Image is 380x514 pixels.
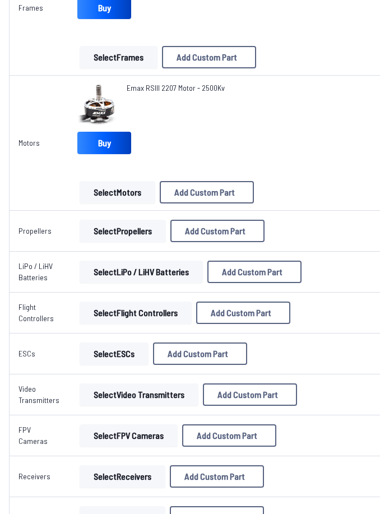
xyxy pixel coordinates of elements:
[184,473,245,481] span: Add Custom Part
[80,425,178,447] button: SelectFPV Cameras
[80,302,192,325] button: SelectFlight Controllers
[185,227,245,236] span: Add Custom Part
[18,262,53,283] a: LiPo / LiHV Batteries
[182,425,276,447] button: Add Custom Part
[127,84,225,93] span: Emax RSIII 2207 Motor - 2500Kv
[80,220,166,243] button: SelectPropellers
[196,302,290,325] button: Add Custom Part
[77,220,168,243] a: SelectPropellers
[77,132,131,155] a: Buy
[18,3,43,13] a: Frames
[217,391,278,400] span: Add Custom Part
[77,182,157,204] a: SelectMotors
[77,466,168,488] a: SelectReceivers
[80,343,149,365] button: SelectESCs
[18,472,50,481] a: Receivers
[127,83,225,94] a: Emax RSIII 2207 Motor - 2500Kv
[18,385,59,405] a: Video Transmitters
[18,303,54,323] a: Flight Controllers
[197,432,257,441] span: Add Custom Part
[80,466,165,488] button: SelectReceivers
[77,47,160,69] a: SelectFrames
[80,261,203,284] button: SelectLiPo / LiHV Batteries
[18,138,40,148] a: Motors
[77,425,180,447] a: SelectFPV Cameras
[203,384,297,406] button: Add Custom Part
[77,384,201,406] a: SelectVideo Transmitters
[170,466,264,488] button: Add Custom Part
[211,309,271,318] span: Add Custom Part
[222,268,282,277] span: Add Custom Part
[153,343,247,365] button: Add Custom Part
[174,188,235,197] span: Add Custom Part
[77,302,194,325] a: SelectFlight Controllers
[160,182,254,204] button: Add Custom Part
[170,220,265,243] button: Add Custom Part
[80,182,155,204] button: SelectMotors
[77,261,205,284] a: SelectLiPo / LiHV Batteries
[80,47,157,69] button: SelectFrames
[77,343,151,365] a: SelectESCs
[18,349,35,359] a: ESCs
[77,83,122,128] img: image
[168,350,228,359] span: Add Custom Part
[18,425,48,446] a: FPV Cameras
[18,226,52,236] a: Propellers
[207,261,302,284] button: Add Custom Part
[80,384,198,406] button: SelectVideo Transmitters
[177,53,237,62] span: Add Custom Part
[162,47,256,69] button: Add Custom Part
